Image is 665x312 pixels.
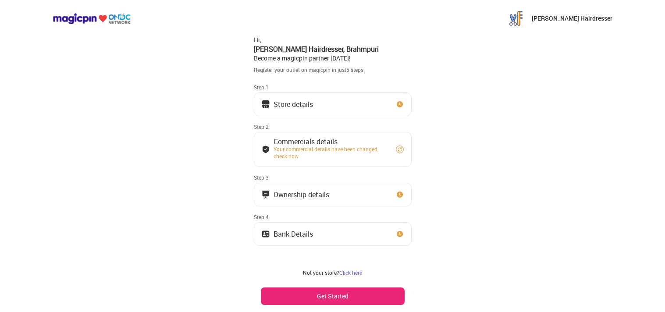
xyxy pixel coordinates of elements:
div: Step 1 [254,84,412,91]
div: Register your outlet on magicpin in just 5 steps [254,66,412,74]
img: clock_icon_new.67dbf243.svg [395,230,404,238]
img: refresh_circle.10b5a287.svg [395,145,404,154]
div: Your commercial details have been changed, check now [274,145,388,160]
img: commercials_icon.983f7837.svg [261,190,270,199]
div: Hi, Become a magicpin partner [DATE]! [254,35,412,63]
div: Step 3 [254,174,412,181]
img: AeVo1_8rFswm1jCvrNF3t4hp6yhCnOCFhxw4XZN-NbeLdRsL0VA5rnYylAVxknw8jkDdUb3PsUmHyPJpe1vNHMWObwav [507,10,525,27]
button: Get Started [261,287,405,305]
img: clock_icon_new.67dbf243.svg [395,100,404,109]
div: Ownership details [274,192,329,197]
img: bank_details_tick.fdc3558c.svg [261,145,270,154]
div: Store details [274,102,313,106]
button: Ownership details [254,183,412,206]
div: Step 2 [254,123,412,130]
img: ondc-logo-new-small.8a59708e.svg [53,13,131,25]
img: clock_icon_new.67dbf243.svg [395,190,404,199]
button: Commercials detailsYour commercial details have been changed, check now [254,132,412,167]
img: storeIcon.9b1f7264.svg [261,100,270,109]
div: [PERSON_NAME] Hairdresser , Brahmpuri [254,44,412,54]
img: ownership_icon.37569ceb.svg [261,230,270,238]
div: Commercials details [274,139,388,144]
span: Not your store? [303,269,339,276]
div: Step 4 [254,213,412,220]
button: Bank Details [254,222,412,246]
div: Bank Details [274,232,313,236]
button: Store details [254,92,412,116]
a: Click here [339,269,362,276]
p: [PERSON_NAME] Hairdresser [532,14,612,23]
